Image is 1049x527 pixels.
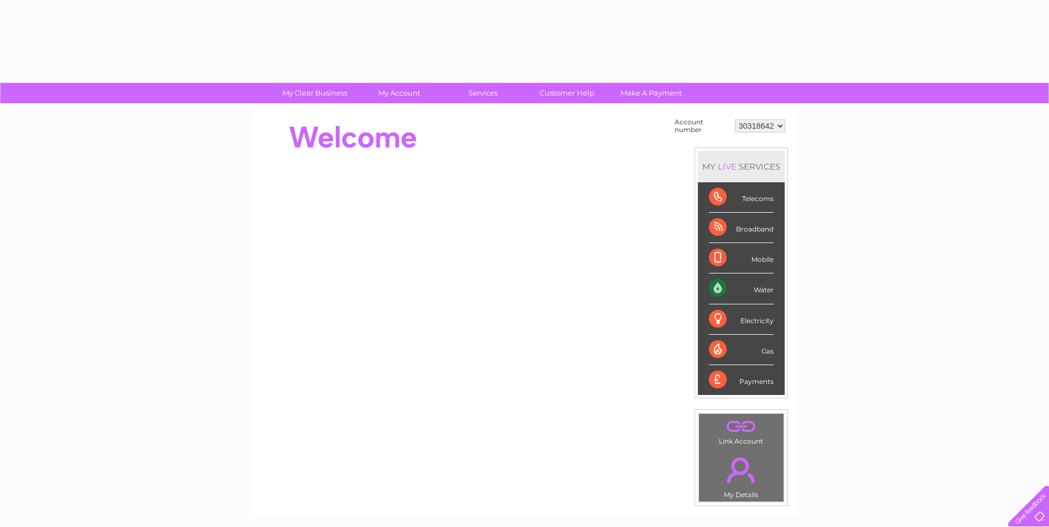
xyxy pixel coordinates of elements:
div: Mobile [709,243,774,273]
a: . [702,451,781,489]
div: MY SERVICES [698,151,785,182]
div: Payments [709,365,774,395]
a: Make A Payment [606,83,697,103]
div: Broadband [709,213,774,243]
div: Electricity [709,304,774,335]
a: Services [437,83,529,103]
div: Water [709,273,774,304]
div: LIVE [716,161,739,172]
a: . [702,417,781,436]
a: My Account [353,83,445,103]
td: Account number [672,115,732,136]
div: Gas [709,335,774,365]
div: Telecoms [709,182,774,213]
a: Customer Help [521,83,613,103]
td: My Details [698,448,784,502]
td: Link Account [698,413,784,448]
a: My Clear Business [269,83,361,103]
